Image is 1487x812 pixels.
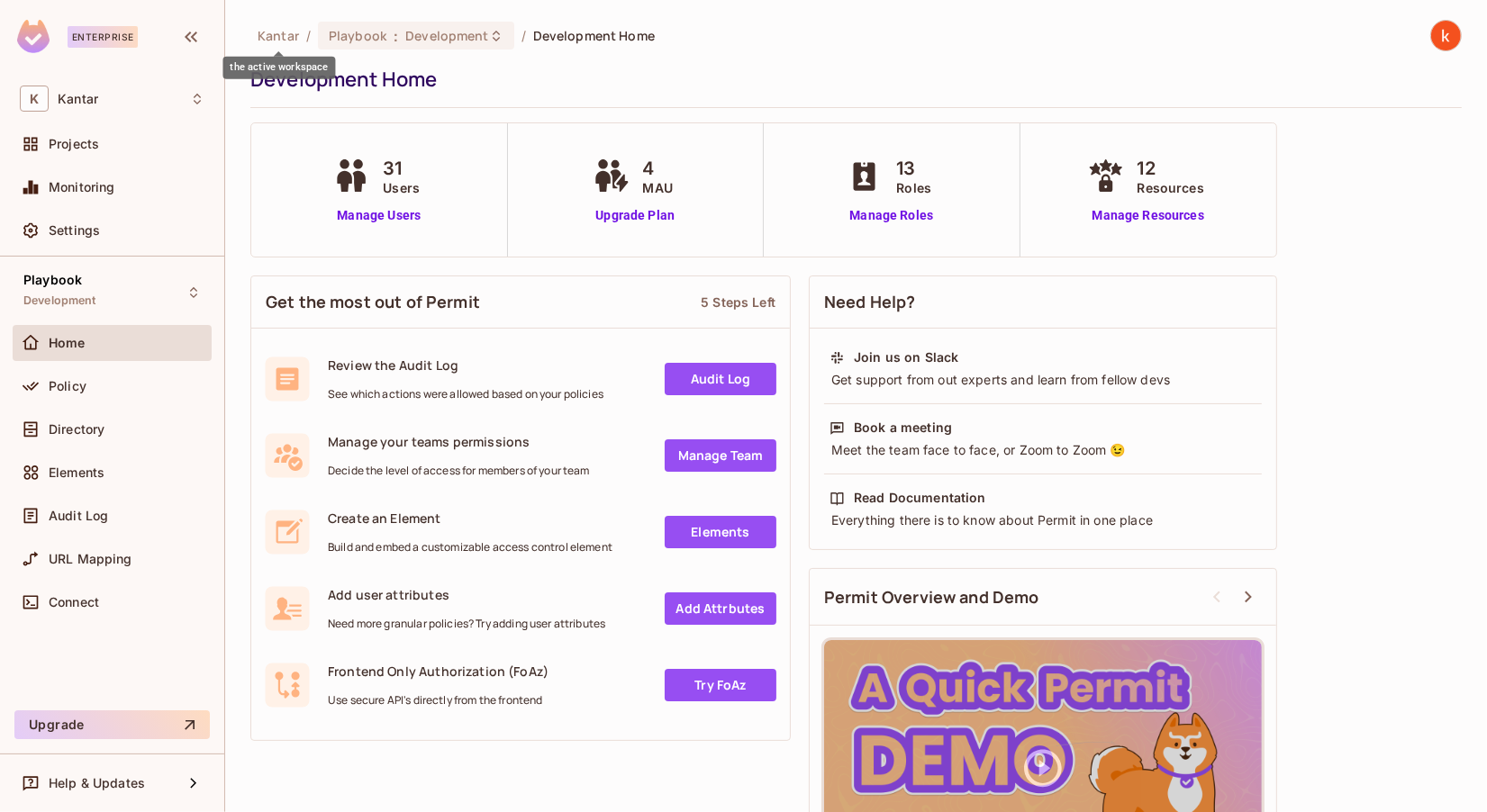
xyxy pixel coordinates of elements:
button: Upgrade [14,710,210,739]
img: kumareshan natarajan [1431,21,1461,50]
span: : [393,29,399,43]
span: See which actions were allowed based on your policies [328,387,603,401]
span: Build and embed a customizable access control element [328,540,612,555]
a: Manage Team [665,439,776,472]
div: Development Home [250,66,1453,93]
span: Roles [896,178,931,197]
span: Directory [49,422,104,437]
div: Read Documentation [854,489,986,507]
a: Manage Resources [1084,206,1213,225]
span: Development [405,27,488,44]
span: Manage your teams permissions [328,433,590,450]
span: Help & Updates [49,776,145,790]
div: Get support from out experts and learn from fellow devs [830,371,1256,389]
span: Audit Log [49,509,108,523]
span: Need Help? [824,291,916,313]
span: Monitoring [49,180,115,194]
span: Create an Element [328,510,612,527]
div: Join us on Slack [854,348,958,366]
span: Development Home [533,27,655,44]
span: Development [23,293,96,308]
div: Book a meeting [854,419,952,437]
span: 12 [1138,155,1204,182]
a: Manage Roles [842,206,940,225]
span: Policy [49,379,86,393]
span: Workspace: Kantar [58,92,98,106]
span: Decide the level of access for members of your team [328,464,590,478]
span: Settings [49,223,100,238]
span: Users [383,178,420,197]
span: Home [49,336,86,350]
li: / [306,27,311,44]
div: Meet the team face to face, or Zoom to Zoom 😉 [830,441,1256,459]
span: 4 [643,155,673,182]
a: Audit Log [665,363,776,395]
a: Manage Users [329,206,429,225]
span: 31 [383,155,420,182]
a: Elements [665,516,776,548]
span: URL Mapping [49,552,132,566]
span: Permit Overview and Demo [824,586,1039,609]
span: Review the Audit Log [328,356,603,374]
span: Elements [49,465,104,480]
span: Need more granular policies? Try adding user attributes [328,617,605,631]
span: Get the most out of Permit [266,291,480,313]
span: Add user attributes [328,586,605,603]
div: 5 Steps Left [701,293,775,311]
span: Playbook [329,27,386,44]
div: the active workspace [223,57,336,79]
span: the active workspace [258,27,299,44]
img: SReyMgAAAABJRU5ErkJggg== [17,20,50,53]
a: Add Attrbutes [665,592,776,625]
a: Try FoAz [665,669,776,701]
span: Resources [1138,178,1204,197]
span: MAU [643,178,673,197]
span: Playbook [23,273,82,287]
span: 13 [896,155,931,182]
span: Use secure API's directly from the frontend [328,693,549,708]
span: Projects [49,137,99,151]
a: Upgrade Plan [589,206,682,225]
span: K [20,86,49,112]
li: / [521,27,526,44]
span: Frontend Only Authorization (FoAz) [328,663,549,680]
span: Connect [49,595,99,609]
div: Enterprise [68,26,138,48]
div: Everything there is to know about Permit in one place [830,511,1256,529]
